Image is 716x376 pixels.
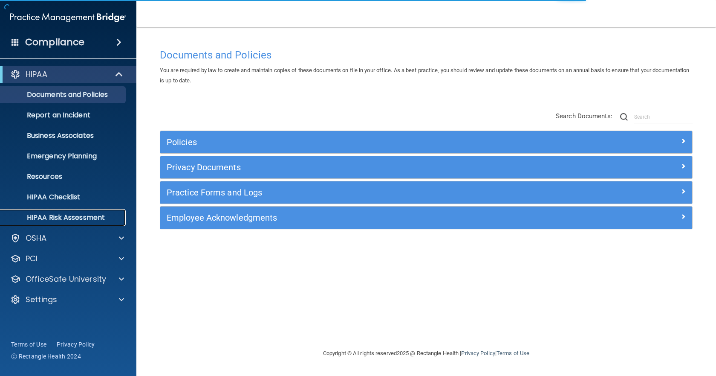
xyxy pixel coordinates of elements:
h4: Compliance [25,36,84,48]
h5: Employee Acknowledgments [167,213,553,222]
img: PMB logo [10,9,126,26]
div: Copyright © All rights reserved 2025 @ Rectangle Health | | [271,340,582,367]
a: Terms of Use [11,340,46,349]
a: Practice Forms and Logs [167,186,686,199]
a: OfficeSafe University [10,274,124,284]
p: Business Associates [6,131,122,140]
h5: Privacy Documents [167,163,553,172]
a: Employee Acknowledgments [167,211,686,224]
h4: Documents and Policies [160,50,693,61]
h5: Policies [167,137,553,147]
p: Resources [6,172,122,181]
img: ic-search.3b580494.png [620,113,628,121]
a: Privacy Policy [461,350,495,356]
p: HIPAA Risk Assessment [6,213,122,222]
p: HIPAA [26,69,47,79]
p: OfficeSafe University [26,274,106,284]
p: PCI [26,254,38,264]
input: Search [634,111,693,123]
span: Ⓒ Rectangle Health 2024 [11,352,81,361]
p: Emergency Planning [6,152,122,160]
a: Policies [167,135,686,149]
span: Search Documents: [556,112,612,120]
p: Documents and Policies [6,90,122,99]
p: Report an Incident [6,111,122,120]
a: PCI [10,254,124,264]
p: OSHA [26,233,47,243]
h5: Practice Forms and Logs [167,188,553,197]
a: HIPAA [10,69,124,79]
a: Privacy Documents [167,160,686,174]
a: Privacy Policy [57,340,95,349]
a: OSHA [10,233,124,243]
a: Terms of Use [497,350,529,356]
p: HIPAA Checklist [6,193,122,201]
a: Settings [10,294,124,305]
p: Settings [26,294,57,305]
span: You are required by law to create and maintain copies of these documents on file in your office. ... [160,67,689,84]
